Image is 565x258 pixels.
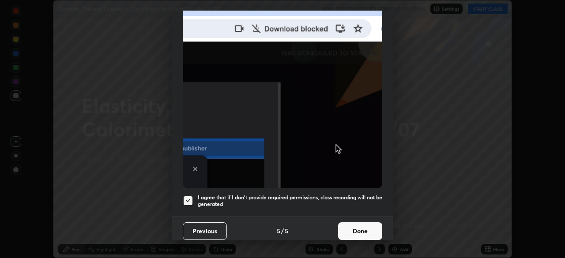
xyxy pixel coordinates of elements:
[277,226,280,236] h4: 5
[285,226,288,236] h4: 5
[183,222,227,240] button: Previous
[281,226,284,236] h4: /
[338,222,382,240] button: Done
[198,194,382,208] h5: I agree that if I don't provide required permissions, class recording will not be generated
